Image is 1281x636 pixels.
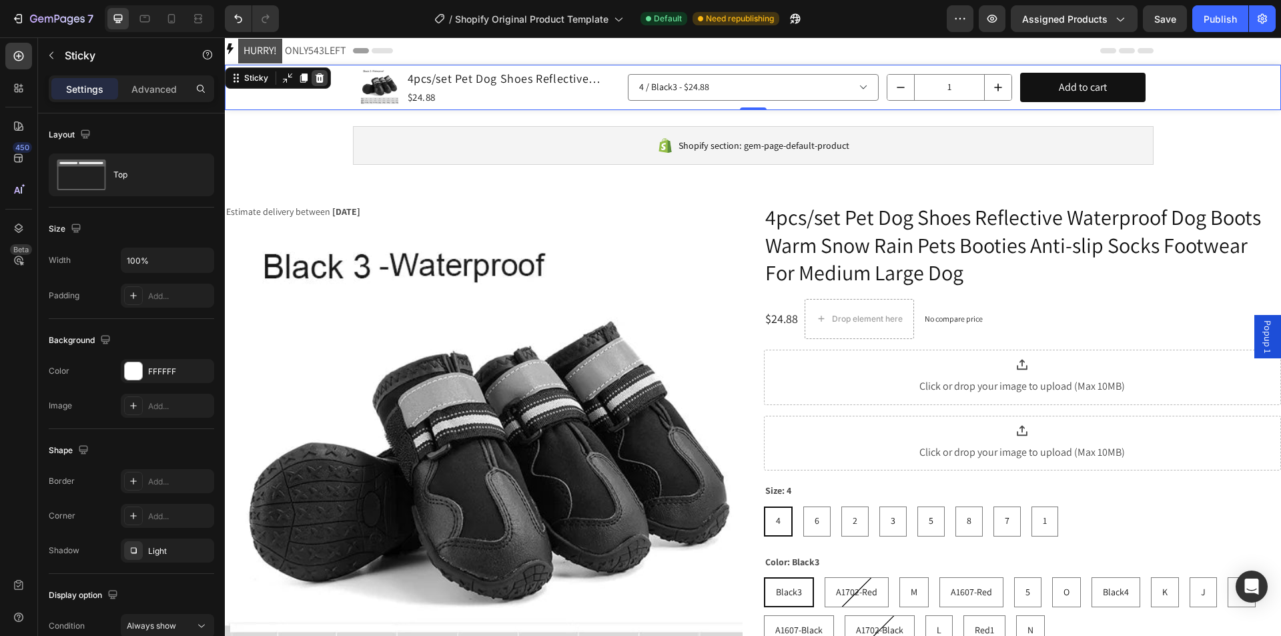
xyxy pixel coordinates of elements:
[976,549,981,561] span: J
[742,477,747,489] span: 8
[695,340,900,359] div: Click or drop your image to upload (Max 10MB)
[539,444,568,463] legend: Size: 4
[780,477,785,489] span: 7
[148,400,211,412] div: Add...
[712,587,717,599] span: L
[5,5,99,32] button: 7
[551,549,577,561] span: Black3
[49,510,75,522] div: Corner
[878,549,904,561] span: Black4
[83,6,99,20] span: 543
[801,549,805,561] span: 5
[937,549,943,561] span: K
[726,549,767,561] span: A1607-Red
[13,1,57,26] mark: HURRY!
[17,35,46,47] div: Sticky
[148,290,211,302] div: Add...
[795,35,921,65] button: Add to cart
[654,13,682,25] span: Default
[131,82,177,96] p: Advanced
[13,1,121,27] p: ONLY LEFT
[449,12,452,26] span: /
[49,365,69,377] div: Color
[839,549,845,561] span: O
[49,254,71,266] div: Width
[1143,5,1187,32] button: Save
[225,5,279,32] div: Undo/Redo
[49,545,79,557] div: Shadow
[611,549,653,561] span: A1702-Red
[1,168,105,180] span: Estimate delivery between
[49,620,85,632] div: Condition
[803,587,809,599] span: N
[454,100,624,116] span: Shopify section: gem-page-default-product
[1236,571,1268,603] div: Open Intercom Messenger
[1014,549,1019,561] span: P
[107,168,135,180] span: [DATE]
[631,587,679,599] span: A1702-Black
[66,82,103,96] p: Settings
[49,475,75,487] div: Border
[539,515,596,535] legend: Color: Black3
[87,11,93,27] p: 7
[706,13,774,25] span: Need republishing
[1192,5,1248,32] button: Publish
[1011,5,1138,32] button: Assigned Products
[539,272,574,290] div: $24.88
[148,476,211,488] div: Add...
[148,545,211,557] div: Light
[49,587,121,605] div: Display option
[1022,12,1108,26] span: Assigned Products
[607,276,678,287] div: Drop element here
[539,165,1057,251] h1: 4pcs/set Pet Dog Shoes Reflective Waterproof Dog Boots Warm Snow Rain Pets Booties Anti-slip Sock...
[1154,13,1176,25] span: Save
[1036,283,1049,316] span: Popup 1
[590,477,594,489] span: 6
[818,477,822,489] span: 1
[750,587,769,599] span: Red1
[113,160,195,190] div: Top
[225,37,1281,636] iframe: Design area
[49,220,84,238] div: Size
[181,51,395,69] div: $24.88
[663,37,689,63] button: decrement
[689,37,760,63] input: quantity
[666,477,671,489] span: 3
[148,511,211,523] div: Add...
[704,477,709,489] span: 5
[49,332,113,350] div: Background
[148,366,211,378] div: FFFFFF
[127,621,176,631] span: Always show
[628,477,632,489] span: 2
[10,244,32,255] div: Beta
[834,41,882,60] div: Add to cart
[49,442,91,460] div: Shape
[65,47,178,63] p: Sticky
[686,549,693,561] span: M
[49,400,72,412] div: Image
[1204,12,1237,26] div: Publish
[695,406,900,425] div: Click or drop your image to upload (Max 10MB)
[49,126,93,144] div: Layout
[550,587,598,599] span: A1607-Black
[121,248,213,272] input: Auto
[13,142,32,153] div: 450
[49,290,79,302] div: Padding
[181,31,395,51] h1: 4pcs/set Pet Dog Shoes Reflective Waterproof Dog Boots Warm Snow Rain Pets Booties Anti-slip Sock...
[551,477,556,489] span: 4
[455,12,608,26] span: Shopify Original Product Template
[700,278,758,286] p: No compare price
[136,31,173,69] img: image_0
[760,37,787,63] button: increment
